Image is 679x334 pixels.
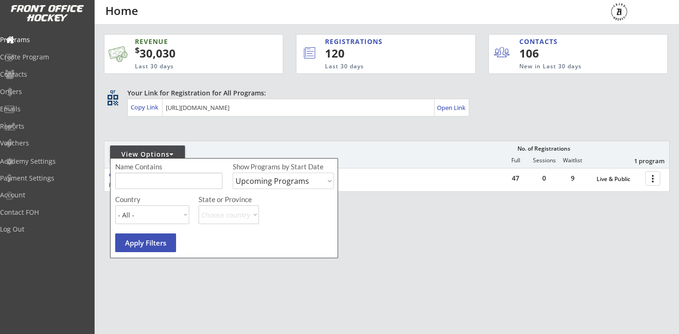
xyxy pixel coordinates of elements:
[515,145,573,152] div: No. of Registrations
[107,88,118,94] div: qr
[437,101,466,114] a: Open Link
[597,176,641,182] div: Live & Public
[135,44,140,56] sup: $
[110,150,185,159] div: View Options
[109,171,255,179] div: Gateway Night Camps 2025
[109,181,252,187] div: [DATE] - [DATE]
[135,63,240,71] div: Last 30 days
[135,45,253,61] div: 30,030
[135,37,240,46] div: REVENUE
[233,163,332,170] div: Show Programs by Start Date
[519,45,577,61] div: 106
[616,157,664,165] div: 1 program
[530,175,558,182] div: 0
[115,163,189,170] div: Name Contains
[115,233,176,252] button: Apply Filters
[519,37,562,46] div: CONTACTS
[645,171,660,186] button: more_vert
[325,37,433,46] div: REGISTRATIONS
[106,93,120,107] button: qr_code
[519,63,624,71] div: New in Last 30 days
[502,175,530,182] div: 47
[131,103,160,111] div: Copy Link
[502,157,530,164] div: Full
[558,157,586,164] div: Waitlist
[127,88,641,98] div: Your Link for Registration for All Programs:
[199,196,332,203] div: State or Province
[530,157,558,164] div: Sessions
[559,175,587,182] div: 9
[325,63,436,71] div: Last 30 days
[115,196,189,203] div: Country
[437,104,466,112] div: Open Link
[325,45,443,61] div: 120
